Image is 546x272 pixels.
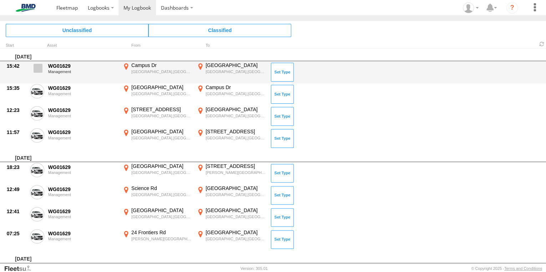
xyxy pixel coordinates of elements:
[121,62,193,83] label: Click to View Event Location
[196,207,267,228] label: Click to View Event Location
[196,128,267,149] label: Click to View Event Location
[196,185,267,206] label: Click to View Event Location
[131,163,192,169] div: [GEOGRAPHIC_DATA]
[206,128,266,135] div: [STREET_ADDRESS]
[7,129,26,135] div: 11:57
[131,207,192,214] div: [GEOGRAPHIC_DATA]
[131,170,192,175] div: [GEOGRAPHIC_DATA],[GEOGRAPHIC_DATA]
[131,185,192,191] div: Science Rd
[121,207,193,228] label: Click to View Event Location
[7,63,26,69] div: 15:42
[48,107,117,113] div: WG01629
[241,266,268,271] div: Version: 305.01
[206,192,266,197] div: [GEOGRAPHIC_DATA],[GEOGRAPHIC_DATA]
[7,85,26,91] div: 15:35
[271,208,294,227] button: Click to Set
[131,135,192,140] div: [GEOGRAPHIC_DATA],[GEOGRAPHIC_DATA]
[48,136,117,140] div: Management
[206,236,266,241] div: [GEOGRAPHIC_DATA],[GEOGRAPHIC_DATA]
[206,91,266,96] div: [GEOGRAPHIC_DATA],[GEOGRAPHIC_DATA]
[196,229,267,250] label: Click to View Event Location
[206,69,266,74] div: [GEOGRAPHIC_DATA],[GEOGRAPHIC_DATA]
[131,106,192,113] div: [STREET_ADDRESS]
[206,84,266,91] div: Campus Dr
[48,85,117,91] div: WG01629
[4,265,37,272] a: Visit our Website
[131,128,192,135] div: [GEOGRAPHIC_DATA]
[121,128,193,149] label: Click to View Event Location
[206,135,266,140] div: [GEOGRAPHIC_DATA],[GEOGRAPHIC_DATA]
[6,24,148,37] span: Click to view Unclassified Trips
[206,207,266,214] div: [GEOGRAPHIC_DATA]
[206,113,266,118] div: [GEOGRAPHIC_DATA],[GEOGRAPHIC_DATA]
[47,44,118,47] div: Asset
[7,208,26,215] div: 12:41
[131,113,192,118] div: [GEOGRAPHIC_DATA],[GEOGRAPHIC_DATA]
[121,44,193,47] div: From
[271,63,294,81] button: Click to Set
[121,229,193,250] label: Click to View Event Location
[196,84,267,105] label: Click to View Event Location
[48,230,117,237] div: WG01629
[48,70,117,74] div: Management
[471,266,542,271] div: © Copyright 2025 -
[48,164,117,170] div: WG01629
[131,192,192,197] div: [GEOGRAPHIC_DATA],[GEOGRAPHIC_DATA]
[48,129,117,135] div: WG01629
[271,85,294,103] button: Click to Set
[131,229,192,236] div: 24 Frontiers Rd
[131,69,192,74] div: [GEOGRAPHIC_DATA],[GEOGRAPHIC_DATA]
[48,237,117,241] div: Management
[537,41,546,47] span: Refresh
[196,106,267,127] label: Click to View Event Location
[48,92,117,96] div: Management
[48,215,117,219] div: Management
[206,163,266,169] div: [STREET_ADDRESS]
[7,186,26,193] div: 12:49
[131,84,192,91] div: [GEOGRAPHIC_DATA]
[121,163,193,184] label: Click to View Event Location
[506,2,518,14] i: ?
[196,44,267,47] div: To
[271,164,294,183] button: Click to Set
[121,185,193,206] label: Click to View Event Location
[131,62,192,68] div: Campus Dr
[206,229,266,236] div: [GEOGRAPHIC_DATA]
[148,24,291,37] span: Click to view Classified Trips
[206,62,266,68] div: [GEOGRAPHIC_DATA]
[196,163,267,184] label: Click to View Event Location
[48,114,117,118] div: Management
[121,106,193,127] label: Click to View Event Location
[504,266,542,271] a: Terms and Conditions
[48,193,117,197] div: Management
[206,170,266,175] div: [PERSON_NAME][GEOGRAPHIC_DATA],[GEOGRAPHIC_DATA]
[271,230,294,249] button: Click to Set
[271,129,294,148] button: Click to Set
[7,4,44,12] img: bmd-logo.svg
[48,208,117,215] div: WG01629
[196,62,267,83] label: Click to View Event Location
[271,107,294,125] button: Click to Set
[121,84,193,105] label: Click to View Event Location
[206,106,266,113] div: [GEOGRAPHIC_DATA]
[6,44,27,47] div: Click to Sort
[131,214,192,219] div: [GEOGRAPHIC_DATA],[GEOGRAPHIC_DATA]
[7,230,26,237] div: 07:25
[7,164,26,170] div: 18:23
[48,63,117,69] div: WG01629
[271,186,294,205] button: Click to Set
[206,214,266,219] div: [GEOGRAPHIC_DATA],[GEOGRAPHIC_DATA]
[131,236,192,241] div: [PERSON_NAME][GEOGRAPHIC_DATA],[GEOGRAPHIC_DATA]
[48,170,117,175] div: Management
[460,2,481,13] div: Arun Ghatge
[7,107,26,113] div: 12:23
[48,186,117,193] div: WG01629
[206,185,266,191] div: [GEOGRAPHIC_DATA]
[131,91,192,96] div: [GEOGRAPHIC_DATA],[GEOGRAPHIC_DATA]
